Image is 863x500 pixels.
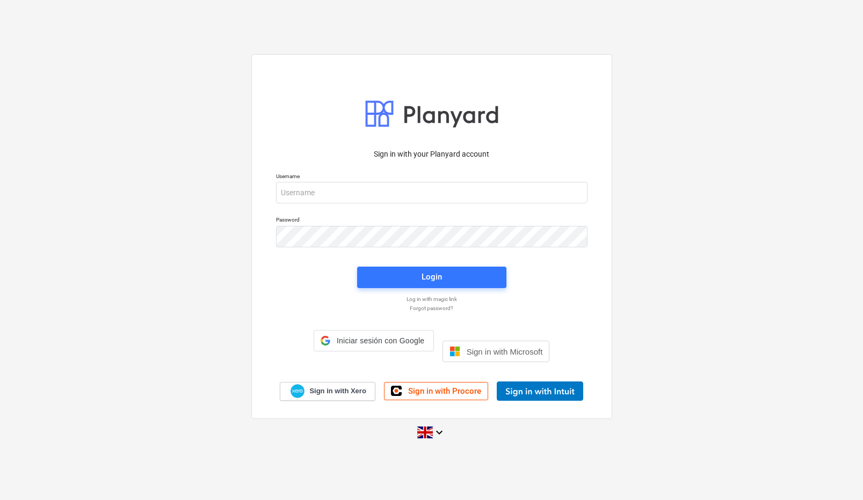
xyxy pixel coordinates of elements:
input: Username [276,182,588,203]
i: keyboard_arrow_down [433,426,446,439]
a: Log in with magic link [271,296,593,303]
a: Forgot password? [271,305,593,312]
span: Iniciar sesión con Google [335,336,427,345]
div: Login [422,270,442,284]
p: Username [276,173,588,182]
div: Iniciar sesión con Google [314,330,434,351]
a: Sign in with Procore [384,382,488,400]
img: Microsoft logo [449,346,460,357]
div: Iniciar sesión con Google. Se abre en una nueva pestaña. [314,350,434,374]
span: Sign in with Microsoft [467,347,543,356]
span: Sign in with Procore [408,386,481,396]
button: Login [357,267,506,288]
iframe: Botón Iniciar sesión con Google [308,350,439,374]
span: Sign in with Xero [309,386,366,396]
a: Sign in with Xero [280,382,375,401]
img: Xero logo [291,384,304,399]
p: Password [276,216,588,225]
p: Sign in with your Planyard account [276,149,588,160]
